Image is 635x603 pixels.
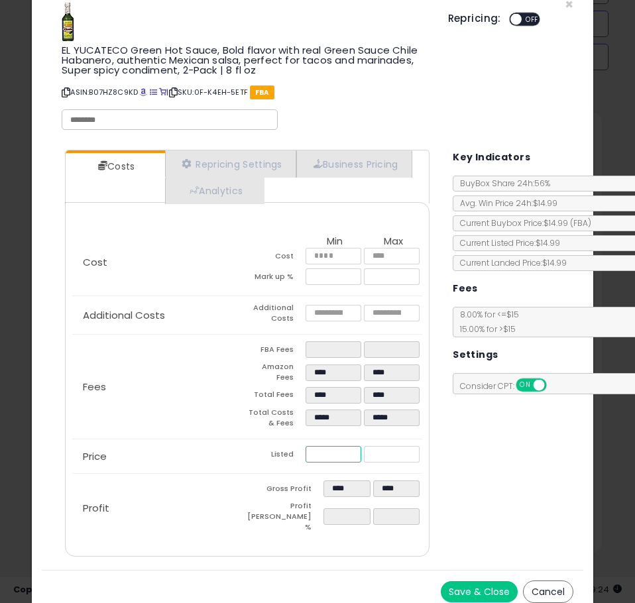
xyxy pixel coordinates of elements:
[62,82,428,103] p: ASIN: B07HZ8C9KD | SKU: 0F-K4EH-5ETF
[62,2,74,42] img: 411nIwVupML._SL60_.jpg
[72,451,247,462] p: Price
[453,149,530,166] h5: Key Indicators
[522,14,543,25] span: OFF
[364,236,422,248] th: Max
[453,257,567,268] span: Current Landed Price: $14.99
[296,150,412,178] a: Business Pricing
[247,362,306,386] td: Amazon Fees
[570,217,591,229] span: ( FBA )
[453,217,591,229] span: Current Buybox Price:
[72,382,247,392] p: Fees
[247,387,306,408] td: Total Fees
[247,446,306,466] td: Listed
[165,177,263,204] a: Analytics
[150,87,157,97] a: All offer listings
[62,45,428,75] h3: EL YUCATECO Green Hot Sauce, Bold flavor with real Green Sauce Chile Habanero, authentic Mexican ...
[453,323,516,335] span: 15.00 % for > $15
[247,268,306,289] td: Mark up %
[140,87,147,97] a: BuyBox page
[165,150,296,178] a: Repricing Settings
[250,85,274,99] span: FBA
[453,237,560,248] span: Current Listed Price: $14.99
[453,380,564,392] span: Consider CPT:
[544,217,591,229] span: $14.99
[247,248,306,268] td: Cost
[72,503,247,514] p: Profit
[453,280,478,297] h5: Fees
[453,197,557,209] span: Avg. Win Price 24h: $14.99
[66,153,164,180] a: Costs
[523,580,573,603] button: Cancel
[247,480,323,501] td: Gross Profit
[545,380,566,391] span: OFF
[247,408,306,432] td: Total Costs & Fees
[247,303,306,327] td: Additional Costs
[159,87,166,97] a: Your listing only
[517,380,534,391] span: ON
[441,581,518,602] button: Save & Close
[247,501,323,536] td: Profit [PERSON_NAME] %
[72,310,247,321] p: Additional Costs
[453,178,550,189] span: BuyBox Share 24h: 56%
[453,347,498,363] h5: Settings
[448,13,501,24] h5: Repricing:
[306,236,364,248] th: Min
[453,309,519,335] span: 8.00 % for <= $15
[72,257,247,268] p: Cost
[247,341,306,362] td: FBA Fees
